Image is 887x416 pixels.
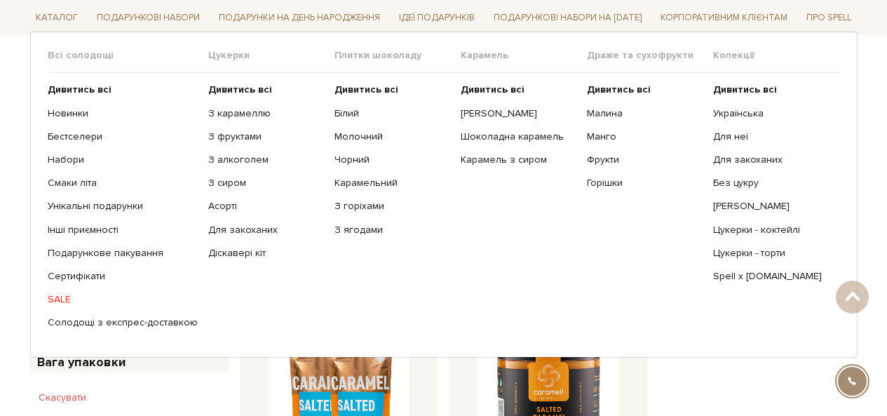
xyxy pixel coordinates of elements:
[208,83,272,95] b: Дивитись всі
[91,7,205,29] a: Подарункові набори
[461,154,576,166] a: Карамель з сиром
[30,7,83,29] a: Каталог
[37,353,126,372] span: Вага упаковки
[461,130,576,143] a: Шоколадна карамель
[587,49,713,62] span: Драже та сухофрукти
[208,177,324,189] a: З сиром
[48,154,198,166] a: Набори
[55,379,76,393] span: 150 г
[713,107,829,119] a: Українська
[208,154,324,166] a: З алкоголем
[48,130,198,143] a: Бестселери
[334,130,450,143] a: Молочний
[713,223,829,236] a: Цукерки - коктейлі
[801,7,857,29] a: Про Spell
[48,107,198,119] a: Новинки
[208,223,324,236] a: Для закоханих
[334,83,398,95] b: Дивитись всі
[461,83,576,96] a: Дивитись всі
[30,387,95,409] button: Скасувати
[208,130,324,143] a: З фруктами
[334,107,450,119] a: Білий
[213,7,386,29] a: Подарунки на День народження
[48,270,198,283] a: Сертифікати
[48,200,198,213] a: Унікальні подарунки
[48,177,198,189] a: Смаки літа
[48,49,208,62] span: Всі солодощі
[655,6,793,29] a: Корпоративним клієнтам
[713,154,829,166] a: Для закоханих
[334,177,450,189] a: Карамельний
[713,270,829,283] a: Spell x [DOMAIN_NAME]
[713,200,829,213] a: [PERSON_NAME]
[587,130,703,143] a: Манго
[587,154,703,166] a: Фрукти
[334,83,450,96] a: Дивитись всі
[334,154,450,166] a: Чорний
[713,83,829,96] a: Дивитись всі
[37,379,222,393] button: 150 г 2
[713,83,777,95] b: Дивитись всі
[48,316,198,329] a: Солодощі з експрес-доставкою
[334,223,450,236] a: З ягодами
[48,293,198,306] a: SALE
[208,83,324,96] a: Дивитись всі
[208,107,324,119] a: З карамеллю
[334,49,461,62] span: Плитки шоколаду
[587,107,703,119] a: Малина
[713,49,839,62] span: Колекції
[713,247,829,260] a: Цукерки - торти
[48,247,198,260] a: Подарункове пакування
[713,177,829,189] a: Без цукру
[461,83,524,95] b: Дивитись всі
[208,247,324,260] a: Діскавері кіт
[48,83,111,95] b: Дивитись всі
[48,223,198,236] a: Інші приємності
[208,200,324,213] a: Асорті
[30,32,858,357] div: Каталог
[461,49,587,62] span: Карамель
[208,49,334,62] span: Цукерки
[587,83,703,96] a: Дивитись всі
[334,200,450,213] a: З горіхами
[587,83,651,95] b: Дивитись всі
[713,130,829,143] a: Для неї
[587,177,703,189] a: Горішки
[488,6,647,29] a: Подарункові набори на [DATE]
[461,107,576,119] a: [PERSON_NAME]
[393,7,480,29] a: Ідеї подарунків
[48,83,198,96] a: Дивитись всі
